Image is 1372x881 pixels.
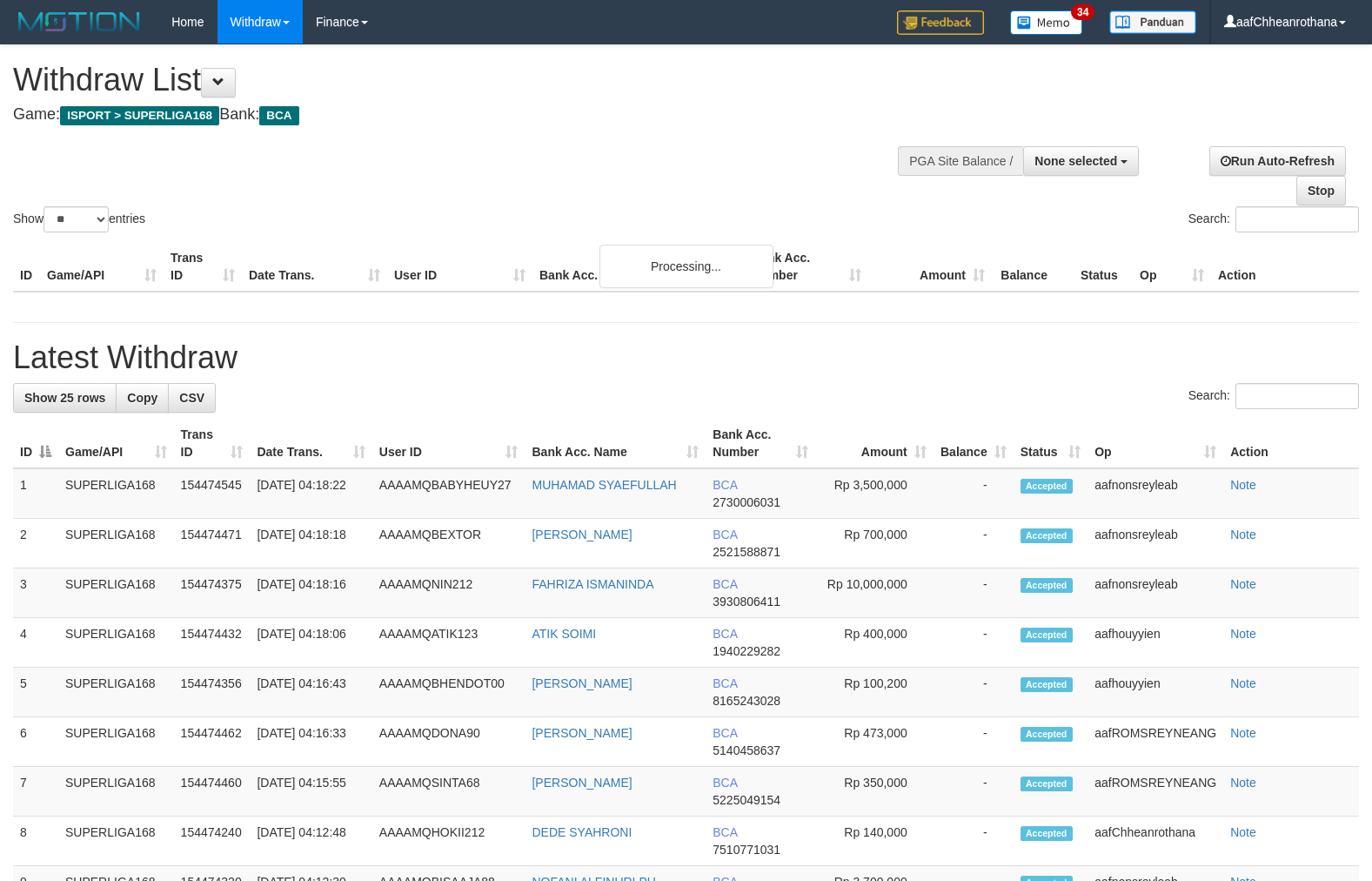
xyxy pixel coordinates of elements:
td: SUPERLIGA168 [58,717,174,767]
th: Action [1211,242,1359,292]
td: - [934,568,1014,618]
td: SUPERLIGA168 [58,618,174,668]
span: Accepted [1021,479,1073,494]
td: SUPERLIGA168 [58,519,174,568]
td: SUPERLIGA168 [58,817,174,866]
h4: Game: Bank: [13,106,897,124]
td: 154474460 [174,767,251,817]
td: aafnonsreyleab [1088,468,1223,519]
span: BCA [713,627,737,641]
span: Accepted [1021,826,1073,841]
td: 154474240 [174,817,251,866]
td: Rp 700,000 [815,519,934,568]
td: 6 [13,717,58,767]
span: BCA [713,528,737,541]
td: Rp 350,000 [815,767,934,817]
span: Copy 5140458637 to clipboard [713,743,780,757]
img: panduan.png [1109,10,1196,34]
label: Search: [1188,383,1359,409]
td: Rp 100,200 [815,668,934,717]
td: aafChheanrothana [1088,817,1223,866]
td: - [934,767,1014,817]
th: Game/API: activate to sort column ascending [58,419,174,468]
td: aafROMSREYNEANG [1088,767,1223,817]
a: Note [1230,627,1256,641]
td: 154474545 [174,468,251,519]
td: SUPERLIGA168 [58,668,174,717]
td: 154474375 [174,568,251,618]
td: AAAAMQDONA90 [372,717,525,767]
label: Search: [1188,206,1359,232]
a: Note [1230,825,1256,839]
th: Status [1074,242,1133,292]
span: Copy 5225049154 to clipboard [713,793,780,807]
td: AAAAMQNIN212 [372,568,525,618]
span: ISPORT > SUPERLIGA168 [60,106,219,125]
input: Search: [1235,206,1359,232]
th: Amount: activate to sort column ascending [815,419,934,468]
th: ID: activate to sort column descending [13,419,58,468]
td: aafhouyyien [1088,618,1223,668]
th: Balance: activate to sort column ascending [934,419,1014,468]
span: Copy 2521588871 to clipboard [713,545,780,559]
td: - [934,468,1014,519]
th: Bank Acc. Name: activate to sort column ascending [525,419,706,468]
td: [DATE] 04:18:16 [250,568,371,618]
th: Trans ID [164,242,242,292]
td: SUPERLIGA168 [58,767,174,817]
td: [DATE] 04:18:22 [250,468,371,519]
td: - [934,668,1014,717]
td: - [934,519,1014,568]
td: 2 [13,519,58,568]
span: Copy 2730006031 to clipboard [713,495,780,509]
th: User ID [387,242,532,292]
td: AAAAMQHOKII212 [372,817,525,866]
th: Bank Acc. Number: activate to sort column ascending [706,419,815,468]
span: CSV [179,391,204,405]
td: 154474462 [174,717,251,767]
span: BCA [713,776,737,790]
td: aafnonsreyleab [1088,519,1223,568]
span: Accepted [1021,727,1073,742]
span: None selected [1034,154,1117,168]
a: DEDE SYAHRONI [532,825,632,839]
span: Copy 1940229282 to clipboard [713,644,780,658]
a: [PERSON_NAME] [532,776,632,790]
span: Accepted [1021,628,1073,642]
th: Bank Acc. Number [745,242,868,292]
div: PGA Site Balance / [898,146,1023,176]
a: MUHAMAD SYAEFULLAH [532,478,676,492]
h1: Latest Withdraw [13,340,1359,375]
td: 5 [13,668,58,717]
span: Copy [127,391,157,405]
span: Accepted [1021,528,1073,543]
a: [PERSON_NAME] [532,528,632,541]
td: Rp 473,000 [815,717,934,767]
a: Note [1230,676,1256,690]
td: - [934,618,1014,668]
span: BCA [713,478,737,492]
th: Action [1223,419,1359,468]
td: - [934,817,1014,866]
td: Rp 3,500,000 [815,468,934,519]
a: Note [1230,776,1256,790]
img: MOTION_logo.png [13,9,145,35]
span: Copy 3930806411 to clipboard [713,595,780,609]
img: Feedback.jpg [897,10,984,35]
th: ID [13,242,40,292]
td: AAAAMQATIK123 [372,618,525,668]
td: SUPERLIGA168 [58,468,174,519]
td: Rp 400,000 [815,618,934,668]
span: BCA [713,726,737,740]
td: [DATE] 04:16:43 [250,668,371,717]
td: Rp 140,000 [815,817,934,866]
td: [DATE] 04:15:55 [250,767,371,817]
span: BCA [713,825,737,839]
button: None selected [1023,146,1139,176]
label: Show entries [13,206,145,232]
th: Op [1133,242,1211,292]
td: [DATE] 04:18:06 [250,618,371,668]
td: [DATE] 04:16:33 [250,717,371,767]
span: Accepted [1021,578,1073,593]
th: Amount [868,242,992,292]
